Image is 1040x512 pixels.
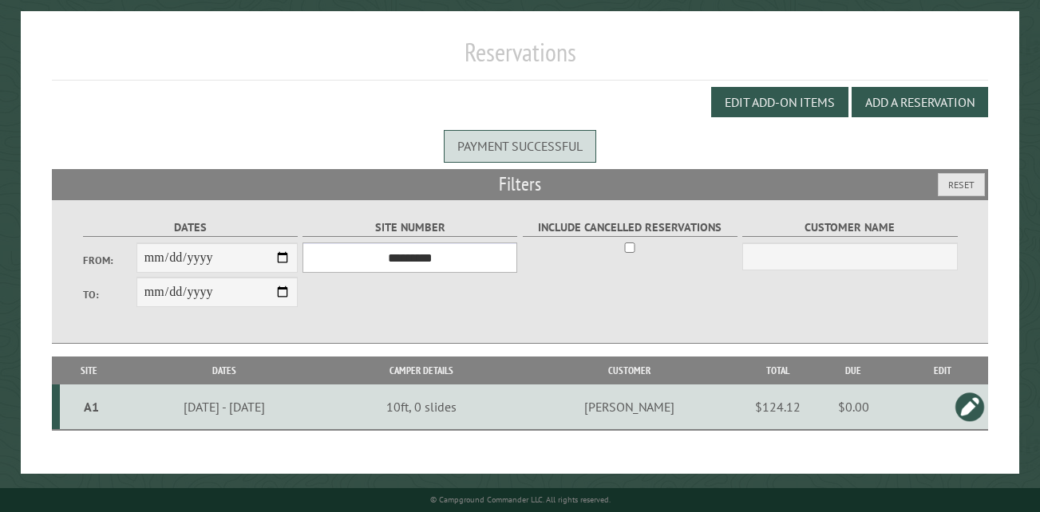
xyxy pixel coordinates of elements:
[303,219,517,237] label: Site Number
[52,169,988,199] h2: Filters
[83,287,136,302] label: To:
[121,399,327,415] div: [DATE] - [DATE]
[66,399,116,415] div: A1
[513,384,745,430] td: [PERSON_NAME]
[852,87,988,117] button: Add a Reservation
[898,356,988,384] th: Edit
[809,384,898,430] td: $0.00
[444,130,596,162] div: Payment successful
[809,356,898,384] th: Due
[711,87,848,117] button: Edit Add-on Items
[742,219,957,237] label: Customer Name
[330,356,513,384] th: Camper Details
[60,356,119,384] th: Site
[745,384,809,430] td: $124.12
[745,356,809,384] th: Total
[52,37,988,81] h1: Reservations
[938,173,985,196] button: Reset
[83,253,136,268] label: From:
[83,219,298,237] label: Dates
[523,219,737,237] label: Include Cancelled Reservations
[119,356,330,384] th: Dates
[430,494,611,505] small: © Campground Commander LLC. All rights reserved.
[330,384,513,430] td: 10ft, 0 slides
[513,356,745,384] th: Customer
